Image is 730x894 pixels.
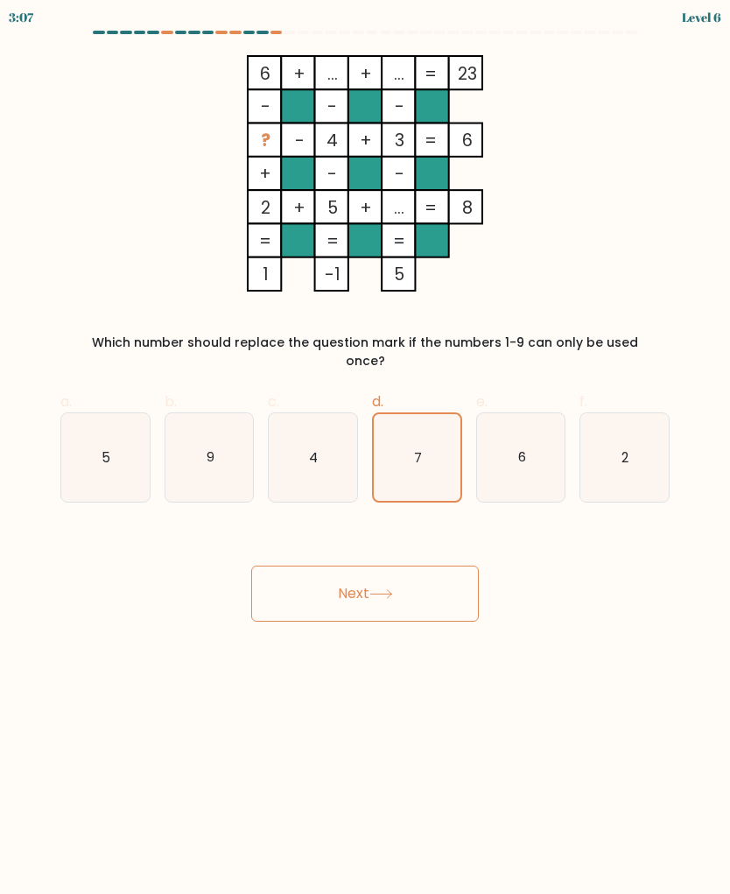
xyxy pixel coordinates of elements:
tspan: 2 [261,196,270,220]
tspan: = [393,229,405,253]
tspan: = [259,229,271,253]
span: b. [165,391,177,412]
tspan: + [293,196,305,220]
span: d. [372,391,383,412]
tspan: = [425,62,437,86]
tspan: 5 [394,263,404,286]
tspan: ... [394,62,404,86]
button: Next [251,566,479,622]
tspan: - [395,95,404,118]
tspan: 3 [395,129,404,152]
tspan: + [259,162,271,186]
tspan: = [326,229,339,253]
tspan: ... [327,62,338,86]
tspan: 8 [462,196,473,220]
tspan: ? [261,129,270,152]
tspan: 4 [326,129,338,152]
tspan: - [327,162,337,186]
tspan: 5 [327,196,338,220]
text: 5 [102,447,110,466]
div: Which number should replace the question mark if the numbers 1-9 can only be used once? [71,334,659,370]
tspan: - [261,95,270,118]
tspan: 23 [458,62,477,86]
span: a. [60,391,72,412]
tspan: -1 [325,263,340,286]
tspan: - [327,95,337,118]
span: e. [476,391,488,412]
span: f. [579,391,587,412]
tspan: 6 [260,62,270,86]
tspan: - [295,129,305,152]
div: Level 6 [682,8,721,26]
div: 3:07 [9,8,33,26]
tspan: + [360,129,372,152]
tspan: ... [394,196,404,220]
tspan: + [360,62,372,86]
tspan: + [293,62,305,86]
tspan: = [425,129,437,152]
text: 4 [310,447,319,466]
span: c. [268,391,279,412]
tspan: 6 [462,129,473,152]
tspan: - [395,162,404,186]
text: 6 [517,447,525,466]
tspan: + [360,196,372,220]
text: 7 [414,448,422,466]
tspan: 1 [263,263,269,286]
tspan: = [425,196,437,220]
text: 2 [622,447,629,466]
text: 9 [206,447,214,466]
